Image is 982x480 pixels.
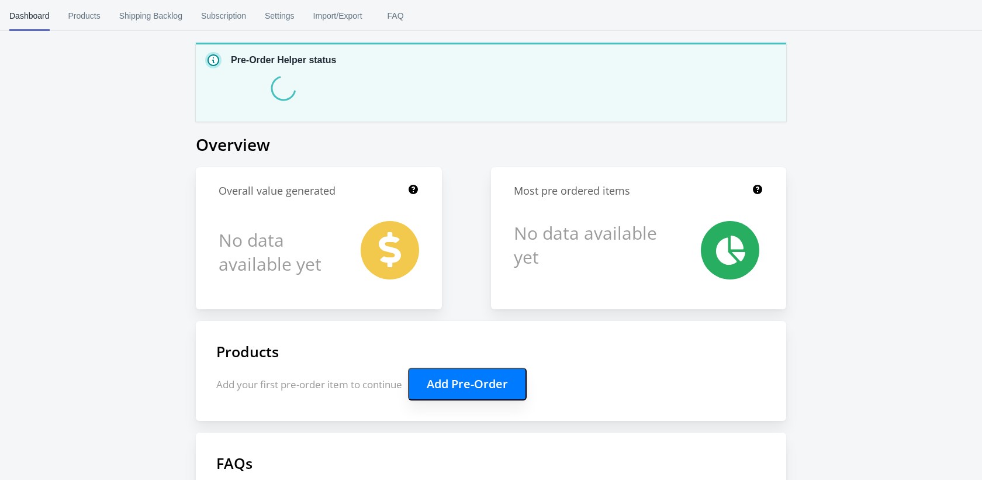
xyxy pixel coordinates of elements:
[219,221,336,282] h1: No data available yet
[313,1,362,31] span: Import/Export
[219,184,336,198] h1: Overall value generated
[119,1,182,31] span: Shipping Backlog
[201,1,246,31] span: Subscription
[68,1,101,31] span: Products
[216,341,766,361] h1: Products
[514,184,630,198] h1: Most pre ordered items
[9,1,50,31] span: Dashboard
[408,368,527,400] button: Add Pre-Order
[514,221,659,269] h1: No data available yet
[216,368,766,400] p: Add your first pre-order item to continue
[381,1,410,31] span: FAQ
[231,53,337,67] p: Pre-Order Helper status
[265,1,295,31] span: Settings
[196,133,786,156] h1: Overview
